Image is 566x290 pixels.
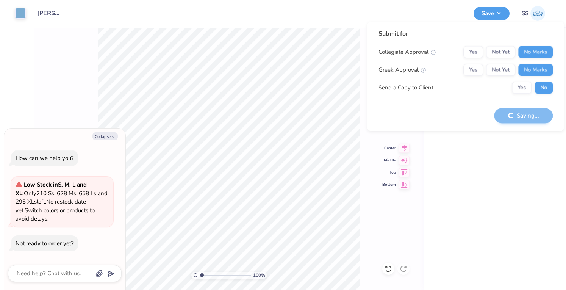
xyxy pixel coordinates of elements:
button: No Marks [518,64,553,76]
span: Middle [382,158,396,163]
div: Send a Copy to Client [378,83,433,92]
button: Not Yet [486,64,515,76]
span: SS [522,9,528,18]
strong: Low Stock in S, M, L and XL : [16,181,87,197]
button: Yes [463,64,483,76]
div: Submit for [378,29,553,38]
div: Not ready to order yet? [16,240,74,247]
button: No [535,82,553,94]
span: No restock date yet. [16,198,86,214]
span: Top [382,170,396,175]
button: No Marks [518,46,553,58]
div: How can we help you? [16,154,74,162]
input: Untitled Design [31,6,69,21]
button: Not Yet [486,46,515,58]
img: Siddhant Singh [530,6,545,21]
span: Center [382,146,396,151]
button: Yes [512,82,532,94]
span: 100 % [253,272,265,279]
div: Greek Approval [378,66,426,74]
span: Only 210 Ss, 628 Ms, 658 Ls and 295 XLs left. Switch colors or products to avoid delays. [16,181,108,223]
button: Collapse [92,132,118,140]
span: Bottom [382,182,396,187]
div: Collegiate Approval [378,48,436,56]
a: SS [522,6,545,21]
button: Yes [463,46,483,58]
button: Save [474,7,510,20]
